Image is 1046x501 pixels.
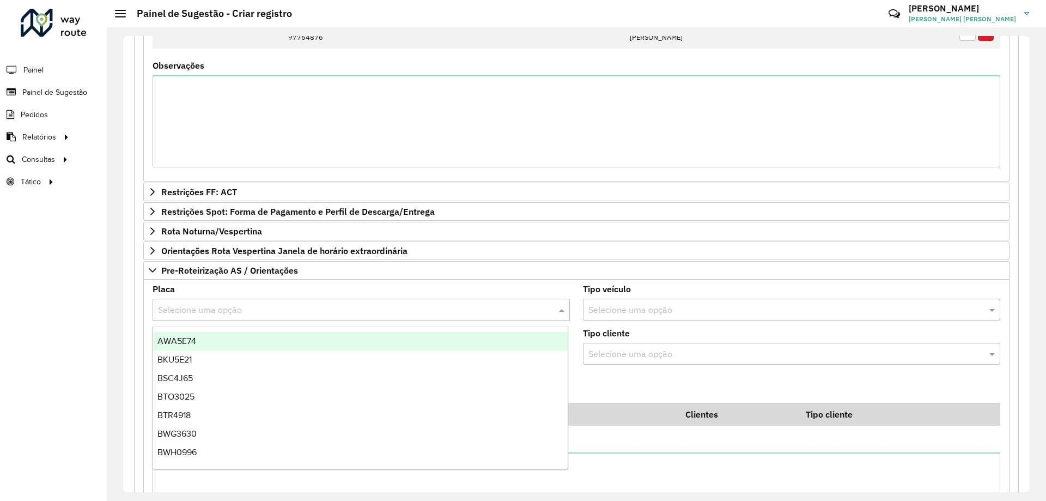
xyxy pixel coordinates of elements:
span: BWG3630 [157,429,197,438]
label: Tipo cliente [583,327,630,340]
a: Restrições Spot: Forma de Pagamento e Perfil de Descarga/Entrega [143,202,1009,221]
a: Contato Rápido [883,2,906,26]
th: Clientes [678,403,798,426]
span: BTR4918 [157,411,191,420]
h3: [PERSON_NAME] [909,3,1016,14]
span: Restrições FF: ACT [161,188,237,196]
span: Tático [21,176,41,188]
a: Pre-Roteirização AS / Orientações [143,261,1009,280]
span: AWA5E74 [157,336,196,346]
a: Rota Noturna/Vespertina [143,222,1009,240]
th: Tipo cliente [798,403,954,426]
a: Restrições FF: ACT [143,183,1009,201]
span: Restrições Spot: Forma de Pagamento e Perfil de Descarga/Entrega [161,207,435,216]
label: Observações [153,59,204,72]
a: Orientações Rota Vespertina Janela de horário extraordinária [143,242,1009,260]
ng-dropdown-panel: Options list [153,326,568,469]
span: Rota Noturna/Vespertina [161,227,262,236]
span: Orientações Rota Vespertina Janela de horário extraordinária [161,246,408,255]
span: Pre-Roteirização AS / Orientações [161,266,298,275]
span: Painel [23,64,44,76]
h2: Painel de Sugestão - Criar registro [126,8,292,20]
label: Tipo veículo [583,282,631,295]
span: BSC4J65 [157,373,193,383]
span: [PERSON_NAME] [PERSON_NAME] [909,14,1016,24]
span: BWH0996 [157,448,197,457]
span: Painel de Sugestão [22,87,87,98]
span: BTO3025 [157,392,194,401]
span: Pedidos [21,109,48,120]
span: BKU5E21 [157,355,192,364]
span: Consultas [22,154,55,165]
span: Relatórios [22,131,56,143]
label: Placa [153,282,175,295]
